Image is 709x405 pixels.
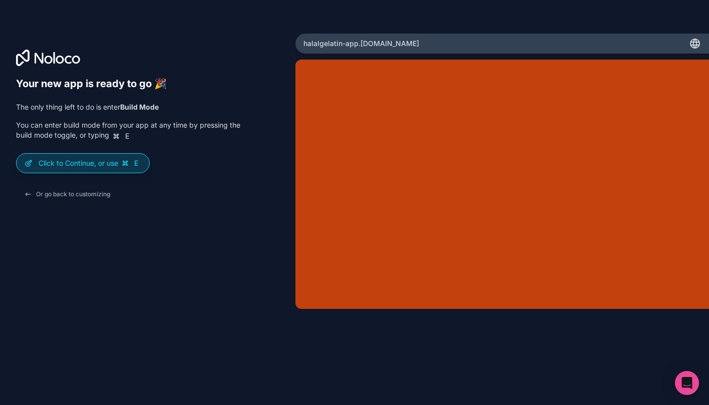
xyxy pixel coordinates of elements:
span: E [132,159,140,167]
strong: Build Mode [120,103,159,111]
span: halalgelatin-app .[DOMAIN_NAME] [303,39,419,49]
p: The only thing left to do is enter [16,102,240,112]
div: Open Intercom Messenger [675,371,699,395]
iframe: App Preview [295,60,709,309]
button: Or go back to customizing [16,185,118,203]
p: Click to Continue, or use [39,158,141,168]
p: You can enter build mode from your app at any time by pressing the build mode toggle, or typing [16,120,240,141]
h6: Your new app is ready to go 🎉 [16,78,240,90]
span: E [123,132,131,140]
